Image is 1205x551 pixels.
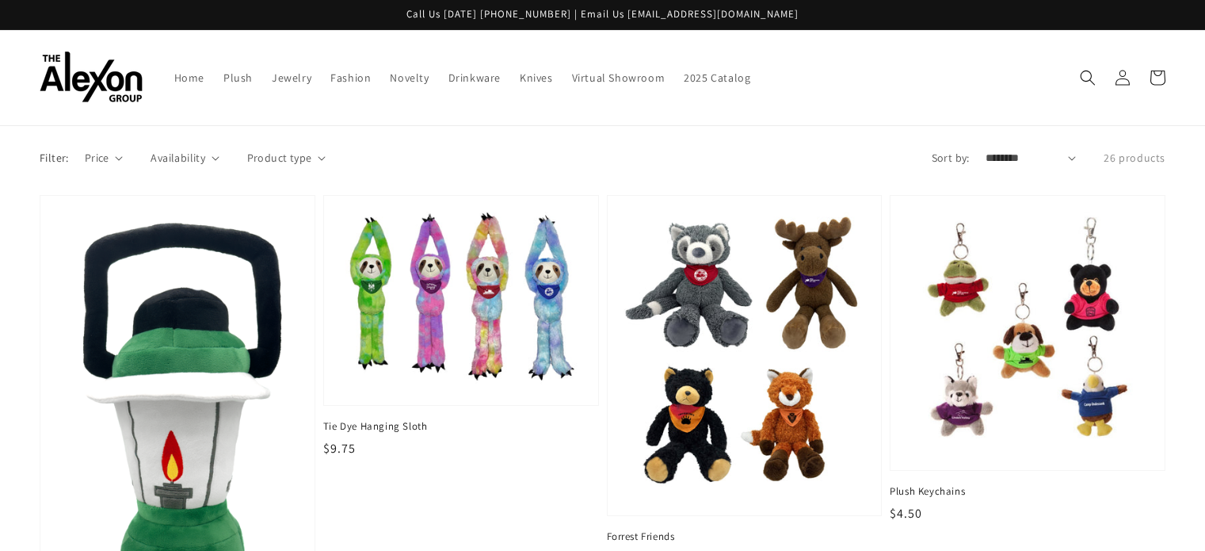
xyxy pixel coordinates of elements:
[439,61,510,94] a: Drinkware
[40,150,69,166] p: Filter:
[890,484,1165,499] span: Plush Keychains
[1070,60,1105,95] summary: Search
[321,61,380,94] a: Fashion
[890,195,1165,523] a: Plush Keychains Plush Keychains $4.50
[262,61,321,94] a: Jewelry
[607,530,883,544] span: Forrest Friends
[890,505,922,522] span: $4.50
[623,212,866,499] img: Forrest Friends
[448,71,501,85] span: Drinkware
[165,61,214,94] a: Home
[323,419,599,434] span: Tie Dye Hanging Sloth
[223,71,253,85] span: Plush
[272,71,311,85] span: Jewelry
[380,61,438,94] a: Novelty
[1104,150,1165,166] p: 26 products
[247,150,312,166] span: Product type
[906,212,1149,454] img: Plush Keychains
[390,71,429,85] span: Novelty
[151,150,205,166] span: Availability
[520,71,553,85] span: Knives
[932,150,970,166] label: Sort by:
[174,71,204,85] span: Home
[684,71,750,85] span: 2025 Catalog
[323,440,356,457] span: $9.75
[247,150,326,166] summary: Product type
[151,150,219,166] summary: Availability
[323,195,599,458] a: Tie Dye Hanging Sloth Tie Dye Hanging Sloth $9.75
[40,52,143,103] img: The Alexon Group
[340,212,582,389] img: Tie Dye Hanging Sloth
[85,150,124,166] summary: Price
[674,61,760,94] a: 2025 Catalog
[85,150,109,166] span: Price
[572,71,665,85] span: Virtual Showroom
[214,61,262,94] a: Plush
[330,71,371,85] span: Fashion
[562,61,675,94] a: Virtual Showroom
[510,61,562,94] a: Knives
